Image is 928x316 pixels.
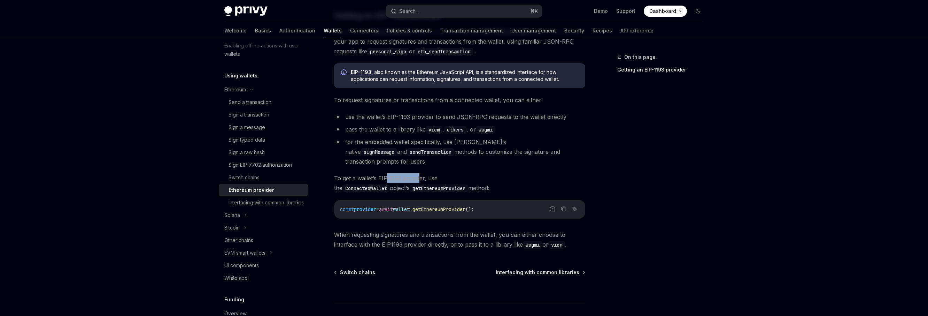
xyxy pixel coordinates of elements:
[341,69,348,76] svg: Info
[387,22,432,39] a: Policies & controls
[229,148,265,157] div: Sign a raw hash
[399,7,419,15] div: Search...
[624,53,656,61] span: On this page
[523,241,542,249] code: wagmi
[440,22,503,39] a: Transaction management
[594,8,608,15] a: Demo
[564,22,584,39] a: Security
[219,121,308,134] a: Sign a message
[229,98,271,106] div: Send a transaction
[617,64,709,75] a: Getting an EIP-1193 provider
[426,126,442,134] code: viem
[415,48,473,55] code: eth_sendTransaction
[229,198,304,207] div: Interfacing with common libraries
[361,148,397,156] code: signMessage
[229,111,269,119] div: Sign a transaction
[407,148,454,156] code: sendTransaction
[219,171,308,184] a: Switch chains
[644,6,687,17] a: Dashboard
[224,72,257,80] h5: Using wallets
[255,22,271,39] a: Basics
[219,272,308,284] a: Whitelabel
[279,22,315,39] a: Authentication
[342,185,390,192] code: ConnectedWallet
[219,259,308,272] a: UI components
[224,211,240,219] div: Solana
[224,6,268,16] img: dark logo
[354,206,376,212] span: provider
[224,85,246,94] div: Ethereum
[229,136,265,144] div: Sign typed data
[393,206,410,212] span: wallet
[616,8,635,15] a: Support
[496,269,585,276] a: Interfacing with common libraries
[351,69,578,83] span: , also known as the Ethereum JavaScript API, is a standardized interface for how applications can...
[334,112,585,122] li: use the wallet’s EIP-1193 provider to send JSON-RPC requests to the wallet directly
[649,8,676,15] span: Dashboard
[219,196,308,209] a: Interfacing with common libraries
[531,8,538,14] span: ⌘ K
[693,6,704,17] button: Toggle dark mode
[224,274,249,282] div: Whitelabel
[334,125,585,134] li: pass the wallet to a library like , , or
[386,5,542,17] button: Search...⌘K
[444,126,466,134] code: ethers
[410,185,468,192] code: getEthereumProvider
[219,108,308,121] a: Sign a transaction
[350,22,378,39] a: Connectors
[511,22,556,39] a: User management
[229,123,265,131] div: Sign a message
[224,261,259,270] div: UI components
[340,269,375,276] span: Switch chains
[334,27,585,56] span: All of Privy’s objects export a standard object. This allows your app to request signatures and t...
[334,173,585,193] span: To get a wallet’s EIP-1193 provider, use the object’s method:
[224,295,244,304] h5: Funding
[410,206,412,212] span: .
[219,184,308,196] a: Ethereum provider
[229,173,260,182] div: Switch chains
[351,69,371,75] a: EIP-1193
[229,186,274,194] div: Ethereum provider
[620,22,654,39] a: API reference
[224,249,265,257] div: EVM smart wallets
[334,230,585,249] span: When requesting signatures and transactions from the wallet, you can either choose to interface w...
[334,95,585,105] span: To request signatures or transactions from a connected wallet, you can either:
[379,206,393,212] span: await
[570,204,579,213] button: Ask AI
[559,204,568,213] button: Copy the contents from the code block
[224,224,240,232] div: Bitcoin
[376,206,379,212] span: =
[219,134,308,146] a: Sign typed data
[229,161,292,169] div: Sign EIP-7702 authorization
[548,241,565,249] code: viem
[367,48,409,55] code: personal_sign
[324,22,342,39] a: Wallets
[224,236,253,244] div: Other chains
[219,96,308,108] a: Send a transaction
[476,126,495,134] code: wagmi
[412,206,465,212] span: getEthereumProvider
[548,204,557,213] button: Report incorrect code
[219,159,308,171] a: Sign EIP-7702 authorization
[340,206,354,212] span: const
[465,206,474,212] span: ();
[224,22,247,39] a: Welcome
[219,146,308,159] a: Sign a raw hash
[496,269,579,276] span: Interfacing with common libraries
[335,269,375,276] a: Switch chains
[593,22,612,39] a: Recipes
[219,234,308,247] a: Other chains
[334,137,585,166] li: for the embedded wallet specifically, use [PERSON_NAME]’s native and methods to customize the sig...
